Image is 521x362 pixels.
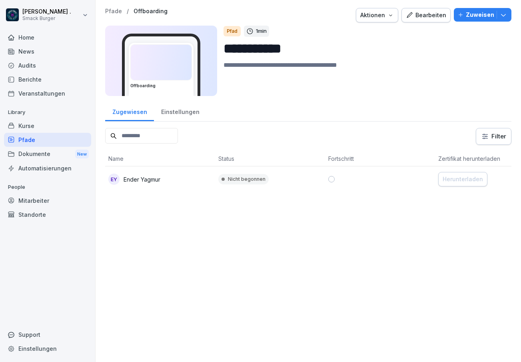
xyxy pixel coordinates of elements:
[130,83,192,89] h3: Offboarding
[4,161,91,175] a: Automatisierungen
[476,128,511,144] button: Filter
[224,26,241,36] div: Pfad
[406,11,446,20] div: Bearbeiten
[4,72,91,86] a: Berichte
[256,27,267,35] p: 1 min
[4,106,91,119] p: Library
[75,150,89,159] div: New
[228,176,265,183] p: Nicht begonnen
[360,11,394,20] div: Aktionen
[4,147,91,162] a: DokumenteNew
[22,16,71,21] p: Smack Burger
[124,175,160,184] p: Ender Yagmur
[438,172,487,186] button: Herunterladen
[4,44,91,58] a: News
[4,194,91,208] a: Mitarbeiter
[4,86,91,100] a: Veranstaltungen
[105,8,122,15] a: Pfade
[443,175,483,184] div: Herunterladen
[4,328,91,342] div: Support
[466,10,494,19] p: Zuweisen
[4,208,91,222] a: Standorte
[454,8,511,22] button: Zuweisen
[4,58,91,72] a: Audits
[105,151,215,166] th: Name
[127,8,129,15] p: /
[481,132,506,140] div: Filter
[215,151,325,166] th: Status
[4,133,91,147] a: Pfade
[401,8,451,22] button: Bearbeiten
[356,8,398,22] button: Aktionen
[22,8,71,15] p: [PERSON_NAME] .
[108,174,120,185] div: EY
[154,101,206,121] a: Einstellungen
[4,30,91,44] a: Home
[4,342,91,356] a: Einstellungen
[4,181,91,194] p: People
[105,101,154,121] a: Zugewiesen
[4,147,91,162] div: Dokumente
[134,8,168,15] a: Offboarding
[325,151,435,166] th: Fortschritt
[4,119,91,133] a: Kurse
